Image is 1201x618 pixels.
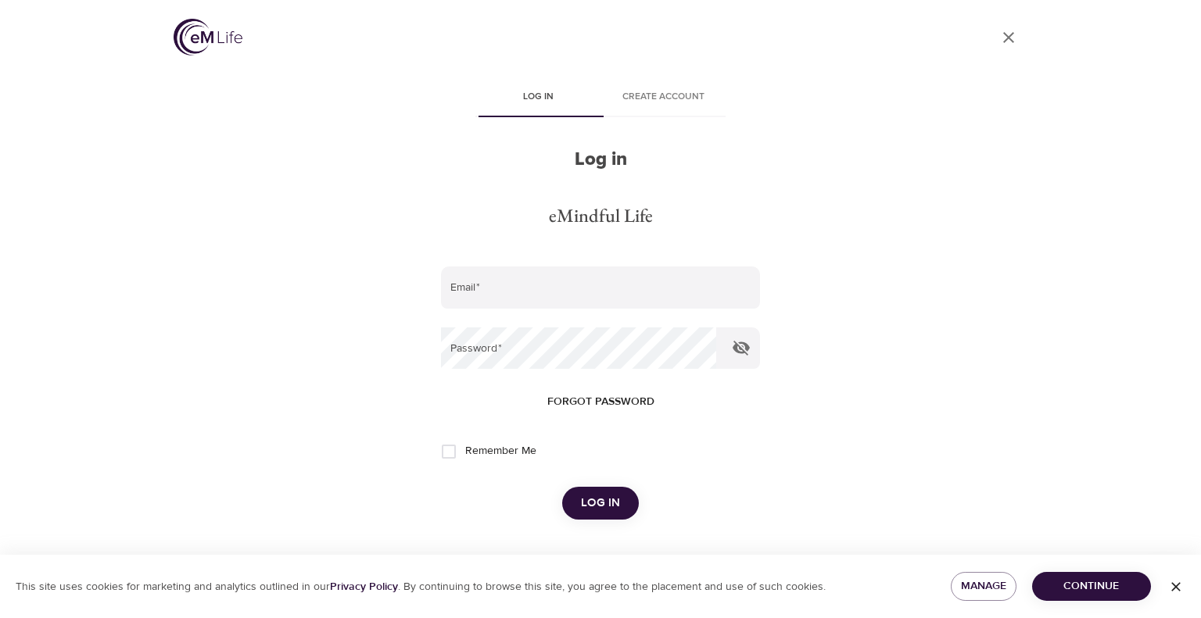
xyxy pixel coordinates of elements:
[951,572,1016,601] button: Manage
[441,148,760,171] h2: Log in
[541,388,661,416] button: Forgot password
[174,19,242,55] img: logo
[586,551,615,569] div: OR
[610,89,716,105] span: Create account
[441,80,760,117] div: disabled tabs example
[549,202,653,229] div: eMindful Life
[562,487,639,520] button: Log in
[581,493,620,513] span: Log in
[547,392,654,412] span: Forgot password
[990,19,1027,56] a: close
[465,443,536,459] span: Remember Me
[330,580,398,594] a: Privacy Policy
[1045,577,1138,596] span: Continue
[1032,572,1151,601] button: Continue
[485,89,591,105] span: Log in
[963,577,1004,596] span: Manage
